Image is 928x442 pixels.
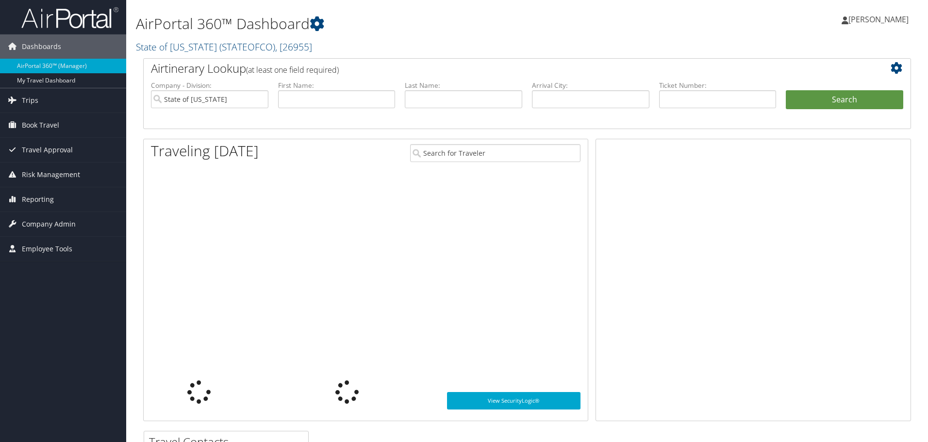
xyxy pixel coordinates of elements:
[842,5,918,34] a: [PERSON_NAME]
[22,163,80,187] span: Risk Management
[22,113,59,137] span: Book Travel
[151,60,839,77] h2: Airtinerary Lookup
[447,392,580,409] a: View SecurityLogic®
[786,90,903,110] button: Search
[22,88,38,113] span: Trips
[275,40,312,53] span: , [ 26955 ]
[410,144,580,162] input: Search for Traveler
[136,14,658,34] h1: AirPortal 360™ Dashboard
[278,81,396,90] label: First Name:
[219,40,275,53] span: ( STATEOFCO )
[22,138,73,162] span: Travel Approval
[659,81,777,90] label: Ticket Number:
[848,14,909,25] span: [PERSON_NAME]
[22,212,76,236] span: Company Admin
[21,6,118,29] img: airportal-logo.png
[151,141,259,161] h1: Traveling [DATE]
[246,65,339,75] span: (at least one field required)
[136,40,312,53] a: State of [US_STATE]
[22,187,54,212] span: Reporting
[22,237,72,261] span: Employee Tools
[405,81,522,90] label: Last Name:
[151,81,268,90] label: Company - Division:
[22,34,61,59] span: Dashboards
[532,81,649,90] label: Arrival City:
